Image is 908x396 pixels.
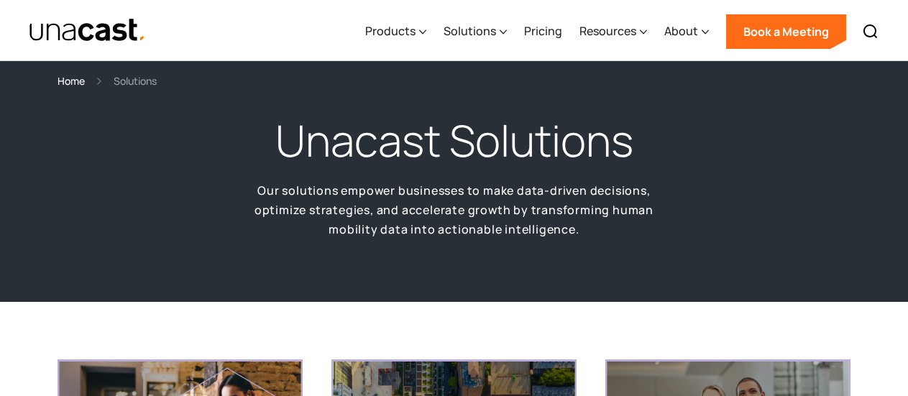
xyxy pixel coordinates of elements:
[726,14,846,49] a: Book a Meeting
[29,18,146,43] a: home
[579,22,636,40] div: Resources
[524,2,562,61] a: Pricing
[365,22,416,40] div: Products
[444,2,507,61] div: Solutions
[58,73,85,89] a: Home
[664,2,709,61] div: About
[862,23,879,40] img: Search icon
[231,181,677,239] p: Our solutions empower businesses to make data-driven decisions, optimize strategies, and accelera...
[275,112,633,170] h1: Unacast Solutions
[444,22,496,40] div: Solutions
[29,18,146,43] img: Unacast text logo
[579,2,647,61] div: Resources
[365,2,426,61] div: Products
[114,73,157,89] div: Solutions
[664,22,698,40] div: About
